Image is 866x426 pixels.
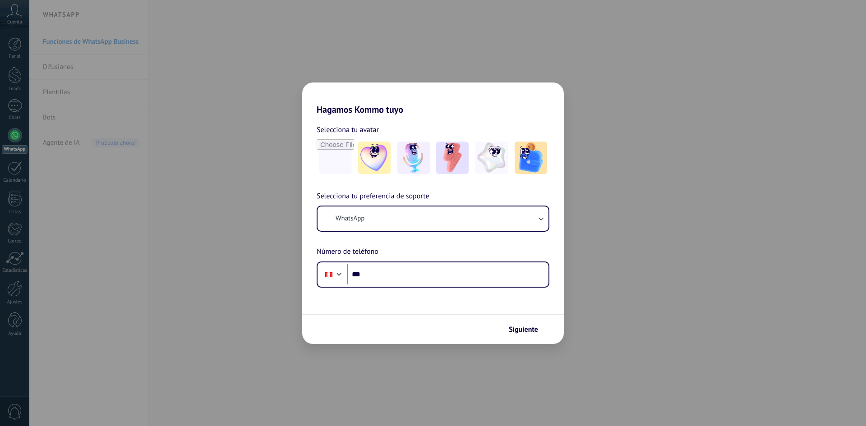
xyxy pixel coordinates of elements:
span: WhatsApp [336,214,364,223]
span: Selecciona tu preferencia de soporte [317,191,429,202]
img: -2.jpeg [397,142,430,174]
img: -1.jpeg [358,142,391,174]
div: Peru: + 51 [320,265,337,284]
img: -3.jpeg [436,142,469,174]
span: Número de teléfono [317,246,378,258]
span: Selecciona tu avatar [317,124,379,136]
span: Siguiente [509,326,538,333]
h2: Hagamos Kommo tuyo [302,82,564,115]
img: -5.jpeg [515,142,547,174]
button: Siguiente [505,322,550,337]
button: WhatsApp [318,206,548,231]
img: -4.jpeg [475,142,508,174]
